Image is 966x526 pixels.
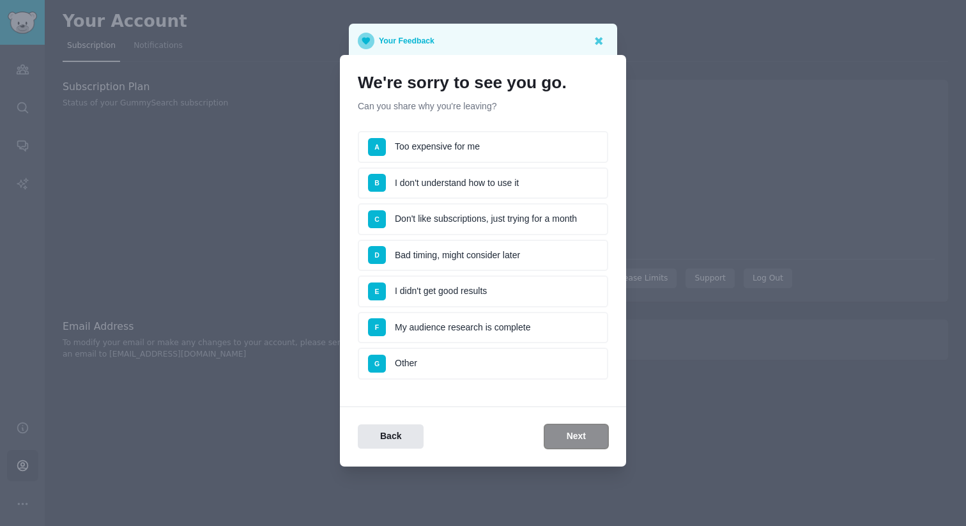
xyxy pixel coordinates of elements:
[374,215,379,223] span: C
[375,323,379,331] span: F
[358,73,608,93] h1: We're sorry to see you go.
[374,143,379,151] span: A
[379,33,434,49] p: Your Feedback
[374,251,379,259] span: D
[374,179,379,187] span: B
[358,100,608,113] p: Can you share why you're leaving?
[374,288,379,295] span: E
[374,360,379,367] span: G
[358,424,424,449] button: Back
